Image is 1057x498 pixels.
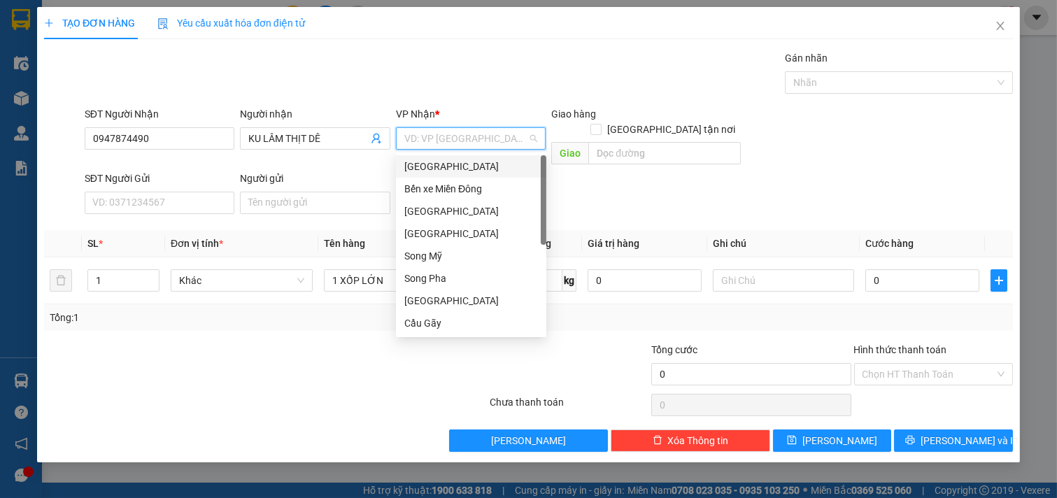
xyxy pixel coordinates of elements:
[50,310,409,325] div: Tổng: 1
[324,269,466,292] input: VD: Bàn, Ghế
[17,90,62,156] b: Xe Đăng Nhân
[562,269,576,292] span: kg
[602,122,741,137] span: [GEOGRAPHIC_DATA] tận nơi
[44,18,54,28] span: plus
[396,222,546,245] div: Quảng Sơn
[991,269,1007,292] button: plus
[611,429,770,452] button: deleteXóa Thông tin
[404,315,538,331] div: Cầu Gãy
[991,275,1007,286] span: plus
[396,155,546,178] div: Sài Gòn
[396,108,435,120] span: VP Nhận
[713,269,855,292] input: Ghi Chú
[707,230,860,257] th: Ghi chú
[588,238,639,249] span: Giá trị hàng
[152,17,185,51] img: logo.jpg
[118,66,192,84] li: (c) 2017
[588,142,740,164] input: Dọc đường
[449,429,609,452] button: [PERSON_NAME]
[404,181,538,197] div: Bến xe Miền Đông
[653,435,662,446] span: delete
[802,433,877,448] span: [PERSON_NAME]
[396,178,546,200] div: Bến xe Miền Đông
[44,17,135,29] span: TẠO ĐƠN HÀNG
[981,7,1020,46] button: Close
[404,248,538,264] div: Song Mỹ
[240,171,390,186] div: Người gửi
[651,344,697,355] span: Tổng cước
[85,106,235,122] div: SĐT Người Nhận
[50,269,72,292] button: delete
[396,267,546,290] div: Song Pha
[396,245,546,267] div: Song Mỹ
[371,133,382,144] span: user-add
[668,433,729,448] span: Xóa Thông tin
[995,20,1006,31] span: close
[588,269,702,292] input: 0
[404,293,538,308] div: [GEOGRAPHIC_DATA]
[894,429,1013,452] button: printer[PERSON_NAME] và In
[551,108,596,120] span: Giao hàng
[240,106,390,122] div: Người nhận
[905,435,915,446] span: printer
[396,312,546,334] div: Cầu Gãy
[785,52,828,64] label: Gán nhãn
[854,344,947,355] label: Hình thức thanh toán
[921,433,1019,448] span: [PERSON_NAME] và In
[179,270,304,291] span: Khác
[157,18,169,29] img: icon
[85,171,235,186] div: SĐT Người Gửi
[488,394,651,419] div: Chưa thanh toán
[404,204,538,219] div: [GEOGRAPHIC_DATA]
[396,290,546,312] div: Trà Giang
[157,17,305,29] span: Yêu cầu xuất hóa đơn điện tử
[404,159,538,174] div: [GEOGRAPHIC_DATA]
[404,226,538,241] div: [GEOGRAPHIC_DATA]
[404,271,538,286] div: Song Pha
[773,429,892,452] button: save[PERSON_NAME]
[787,435,797,446] span: save
[324,238,365,249] span: Tên hàng
[865,238,914,249] span: Cước hàng
[118,53,192,64] b: [DOMAIN_NAME]
[86,20,139,86] b: Gửi khách hàng
[491,433,566,448] span: [PERSON_NAME]
[396,200,546,222] div: Ninh Sơn
[87,238,99,249] span: SL
[171,238,223,249] span: Đơn vị tính
[551,142,588,164] span: Giao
